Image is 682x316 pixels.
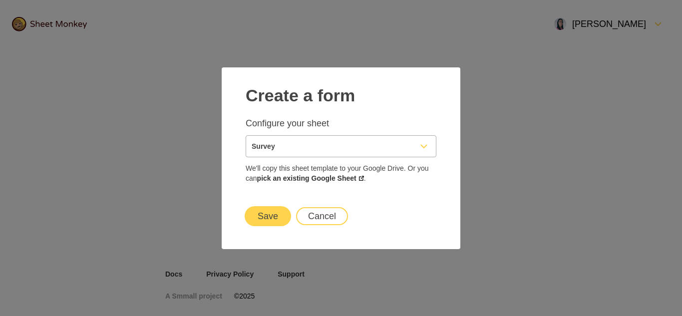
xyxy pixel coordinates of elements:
[246,207,290,225] button: Save
[246,136,412,157] input: Pick a sheet template
[418,140,430,152] svg: FormDown
[296,207,348,225] button: Cancel
[246,163,436,183] span: We'll copy this sheet template to your Google Drive. Or you can .
[246,117,436,129] p: Configure your sheet
[246,79,436,105] h2: Create a form
[257,174,364,182] a: pick an existing Google Sheet
[246,135,436,157] button: Pick a sheet template; Selected: Survey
